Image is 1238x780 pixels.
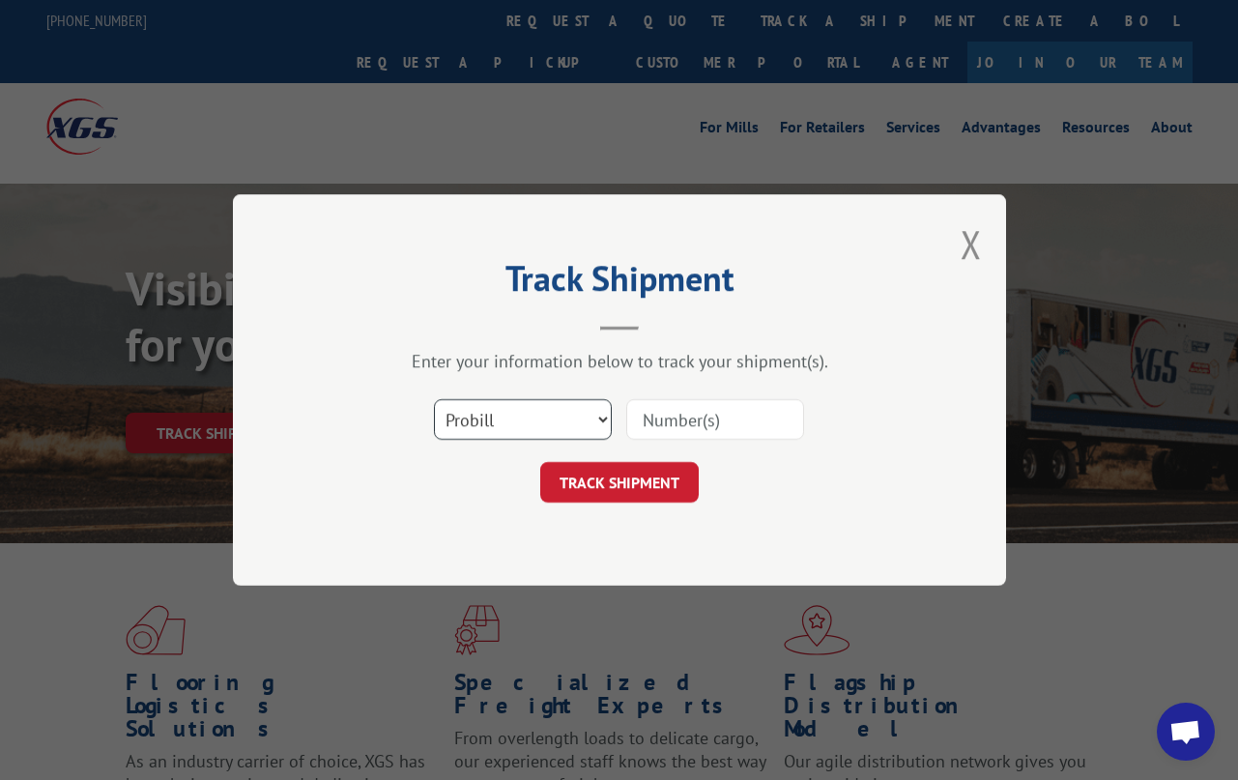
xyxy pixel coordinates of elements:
input: Number(s) [626,399,804,440]
div: Enter your information below to track your shipment(s). [330,350,909,372]
button: TRACK SHIPMENT [540,462,699,503]
div: Open chat [1157,703,1215,761]
button: Close modal [961,218,982,270]
h2: Track Shipment [330,265,909,302]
